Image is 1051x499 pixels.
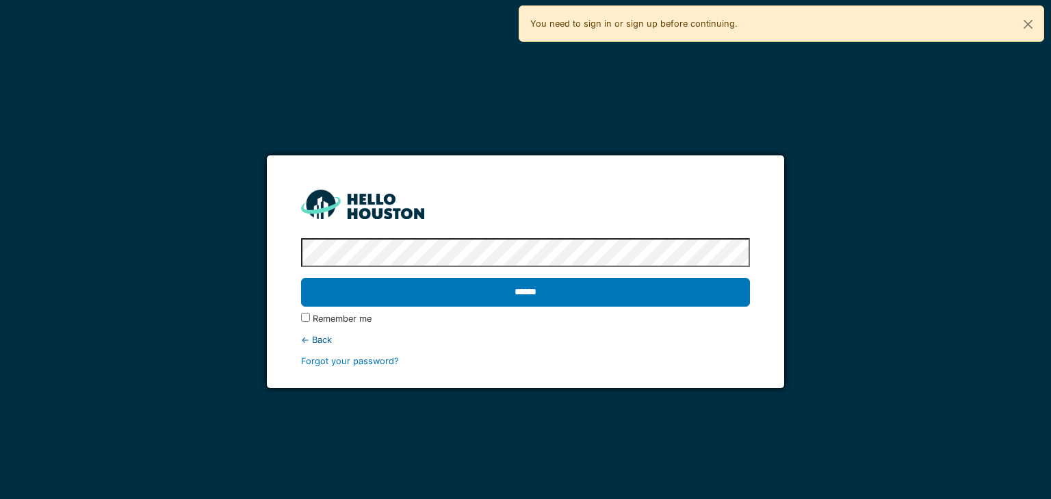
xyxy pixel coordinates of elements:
button: Close [1013,6,1043,42]
img: HH_line-BYnF2_Hg.png [301,190,424,219]
div: ← Back [301,333,749,346]
a: Forgot your password? [301,356,399,366]
div: You need to sign in or sign up before continuing. [519,5,1044,42]
label: Remember me [313,312,372,325]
